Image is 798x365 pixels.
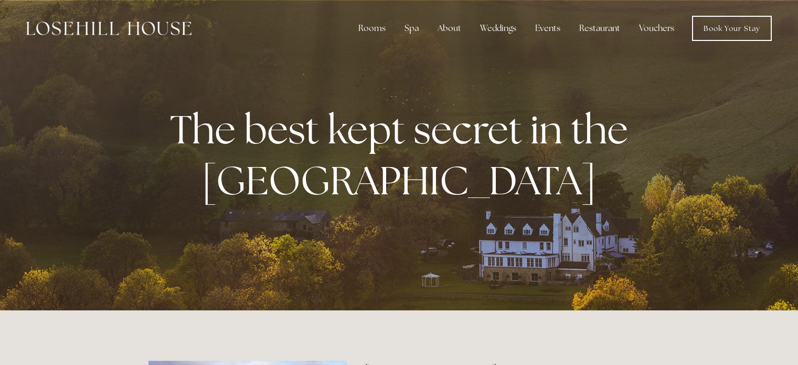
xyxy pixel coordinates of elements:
[631,18,683,39] a: Vouchers
[26,22,191,35] img: Losehill House
[571,18,629,39] div: Restaurant
[170,103,636,206] strong: The best kept secret in the [GEOGRAPHIC_DATA]
[472,18,525,39] div: Weddings
[692,16,772,41] a: Book Your Stay
[429,18,470,39] div: About
[527,18,569,39] div: Events
[396,18,427,39] div: Spa
[350,18,394,39] div: Rooms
